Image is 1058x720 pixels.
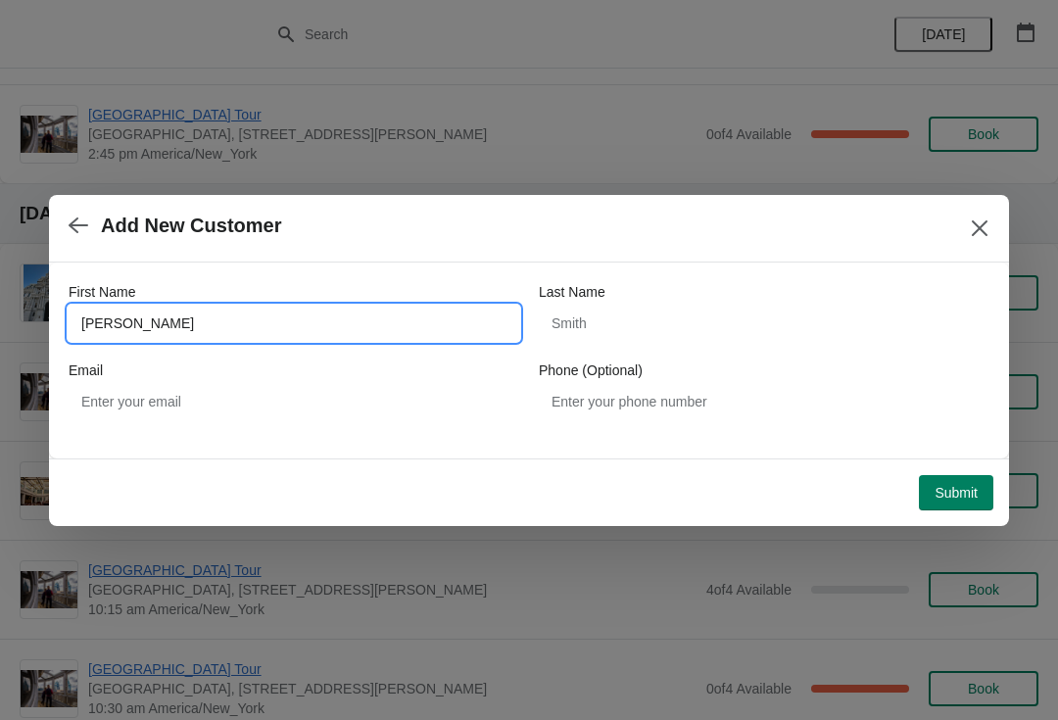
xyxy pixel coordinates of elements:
[919,475,993,510] button: Submit
[539,360,643,380] label: Phone (Optional)
[69,384,519,419] input: Enter your email
[101,215,281,237] h2: Add New Customer
[539,282,605,302] label: Last Name
[69,306,519,341] input: John
[935,485,978,501] span: Submit
[69,282,135,302] label: First Name
[539,384,989,419] input: Enter your phone number
[962,211,997,246] button: Close
[69,360,103,380] label: Email
[539,306,989,341] input: Smith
